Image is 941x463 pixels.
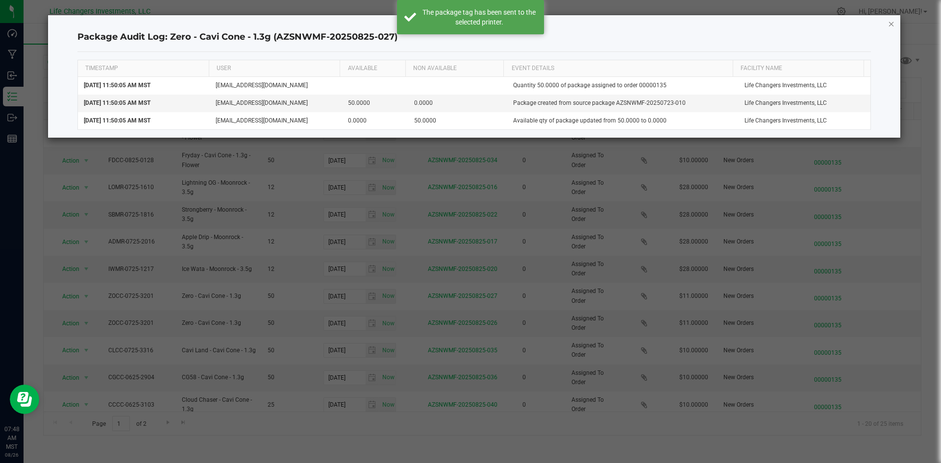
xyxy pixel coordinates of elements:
td: Life Changers Investments, LLC [739,112,871,129]
th: EVENT DETAILS [503,60,733,77]
th: USER [209,60,340,77]
td: [EMAIL_ADDRESS][DOMAIN_NAME] [210,112,342,129]
th: AVAILABLE [340,60,405,77]
th: NON AVAILABLE [405,60,503,77]
td: Available qty of package updated from 50.0000 to 0.0000 [507,112,739,129]
span: [DATE] 11:50:05 AM MST [84,82,150,89]
h4: Package Audit Log: Zero - Cavi Cone - 1.3g (AZSNWMF-20250825-027) [77,31,871,44]
div: The package tag has been sent to the selected printer. [421,7,537,27]
td: Package created from source package AZSNWMF-20250723-010 [507,95,739,112]
td: [EMAIL_ADDRESS][DOMAIN_NAME] [210,95,342,112]
td: 50.0000 [408,112,507,129]
th: TIMESTAMP [78,60,209,77]
iframe: Resource center [10,385,39,414]
td: 0.0000 [408,95,507,112]
td: Quantity 50.0000 of package assigned to order 00000135 [507,77,739,95]
td: 50.0000 [342,95,408,112]
td: Life Changers Investments, LLC [739,95,871,112]
td: [EMAIL_ADDRESS][DOMAIN_NAME] [210,77,342,95]
th: Facility Name [733,60,864,77]
span: [DATE] 11:50:05 AM MST [84,99,150,106]
span: [DATE] 11:50:05 AM MST [84,117,150,124]
td: 0.0000 [342,112,408,129]
td: Life Changers Investments, LLC [739,77,871,95]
